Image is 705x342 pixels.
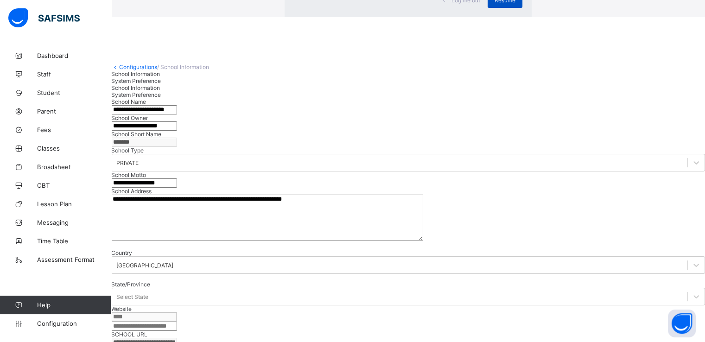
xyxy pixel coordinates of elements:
a: Configurations [119,63,157,70]
span: School Information [111,70,160,77]
span: Country [111,249,132,256]
div: [GEOGRAPHIC_DATA] [116,261,173,268]
label: School Motto [111,171,146,178]
span: CBT [37,182,111,189]
span: Student [37,89,111,96]
span: Time Table [37,237,111,245]
label: Website [111,305,132,312]
span: Classes [37,145,111,152]
span: Broadsheet [37,163,111,171]
span: Dashboard [37,52,111,59]
span: State/Province [111,281,150,288]
span: Staff [37,70,111,78]
span: System Preference [111,91,161,98]
span: / School Information [157,63,209,70]
div: PRIVATE [116,159,139,166]
span: Help [37,301,111,309]
span: Assessment Format [37,256,111,263]
span: System Preference [111,77,161,84]
label: School Owner [111,114,148,121]
span: Fees [37,126,111,133]
span: Configuration [37,320,111,327]
div: Select State [116,293,148,300]
span: School Type [111,147,144,154]
span: Lesson Plan [37,200,111,208]
span: School Information [111,84,160,91]
img: safsims [8,8,80,28]
span: Messaging [37,219,111,226]
span: Parent [37,108,111,115]
label: SCHOOL URL [111,331,147,338]
button: Open asap [668,310,696,337]
label: School Short Name [111,131,161,138]
label: School Name [111,98,146,105]
label: School Address [111,188,152,195]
